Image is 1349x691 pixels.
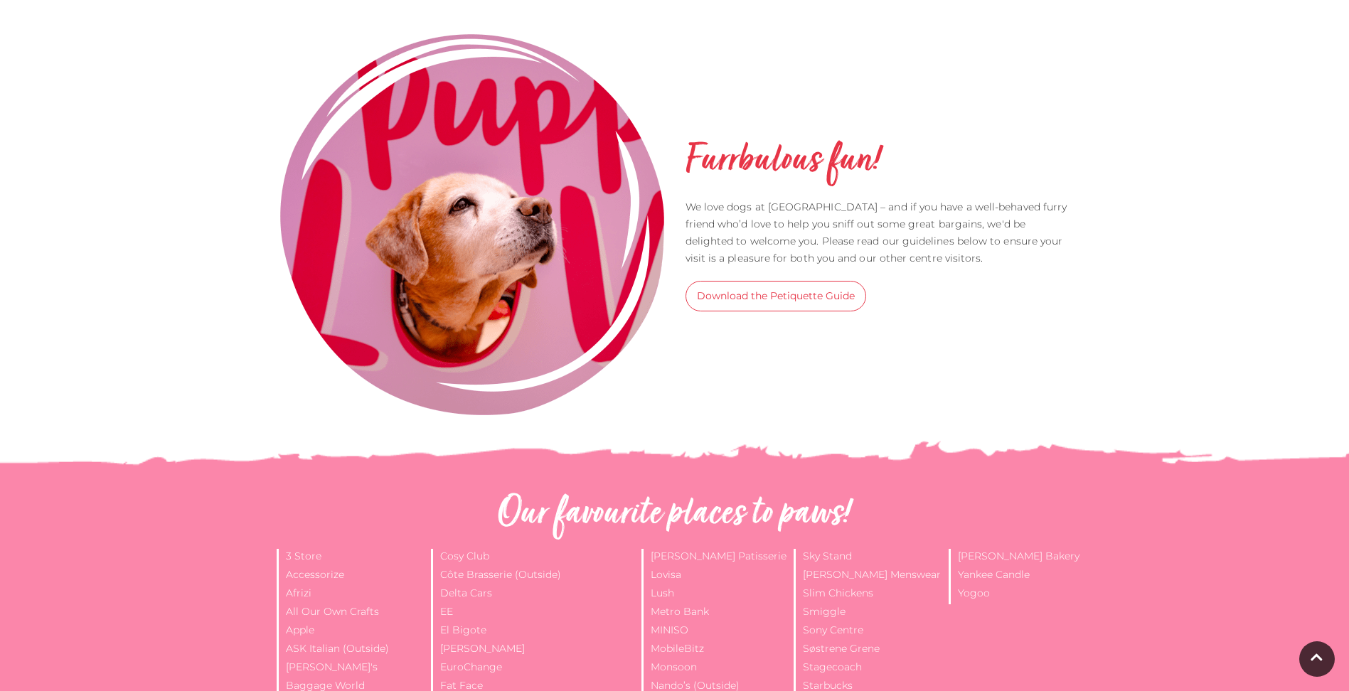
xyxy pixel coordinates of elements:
[794,604,942,623] li: Smiggle
[686,281,866,311] a: Download the Petiquette Guide
[431,567,634,586] li: Côte Brasserie (Outside)
[794,549,942,567] li: Sky Stand
[794,567,942,586] li: [PERSON_NAME] Menswear
[641,549,787,567] li: [PERSON_NAME] Patisserie
[641,586,787,604] li: Lush
[794,641,942,660] li: Søstrene Grene
[794,660,942,678] li: Stagecoach
[280,492,1070,537] h2: Our favourite places to paws!
[641,660,787,678] li: Monsoon
[431,604,634,623] li: EE
[431,586,634,604] li: Delta Cars
[949,549,1080,567] li: [PERSON_NAME] Bakery
[641,623,787,641] li: MINISO
[794,586,942,604] li: Slim Chickens
[686,139,880,184] h2: Furrbulous fun!
[277,604,425,623] li: All Our Own Crafts
[686,198,1070,267] p: We love dogs at [GEOGRAPHIC_DATA] – and if you have a well-behaved furry friend who’d love to hel...
[641,567,787,586] li: Lovisa
[641,604,787,623] li: Metro Bank
[277,641,425,660] li: ASK Italian (Outside)
[277,660,425,678] li: [PERSON_NAME]'s
[431,660,634,678] li: EuroChange
[277,549,425,567] li: 3 Store
[277,623,425,641] li: Apple
[949,567,1080,586] li: Yankee Candle
[431,549,634,567] li: Cosy Club
[431,641,634,660] li: [PERSON_NAME]
[277,567,425,586] li: Accessorize
[277,586,425,604] li: Afrizi
[641,641,787,660] li: MobileBitz
[431,623,634,641] li: El Bigote
[794,623,942,641] li: Sony Centre
[949,586,1080,604] li: Yogoo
